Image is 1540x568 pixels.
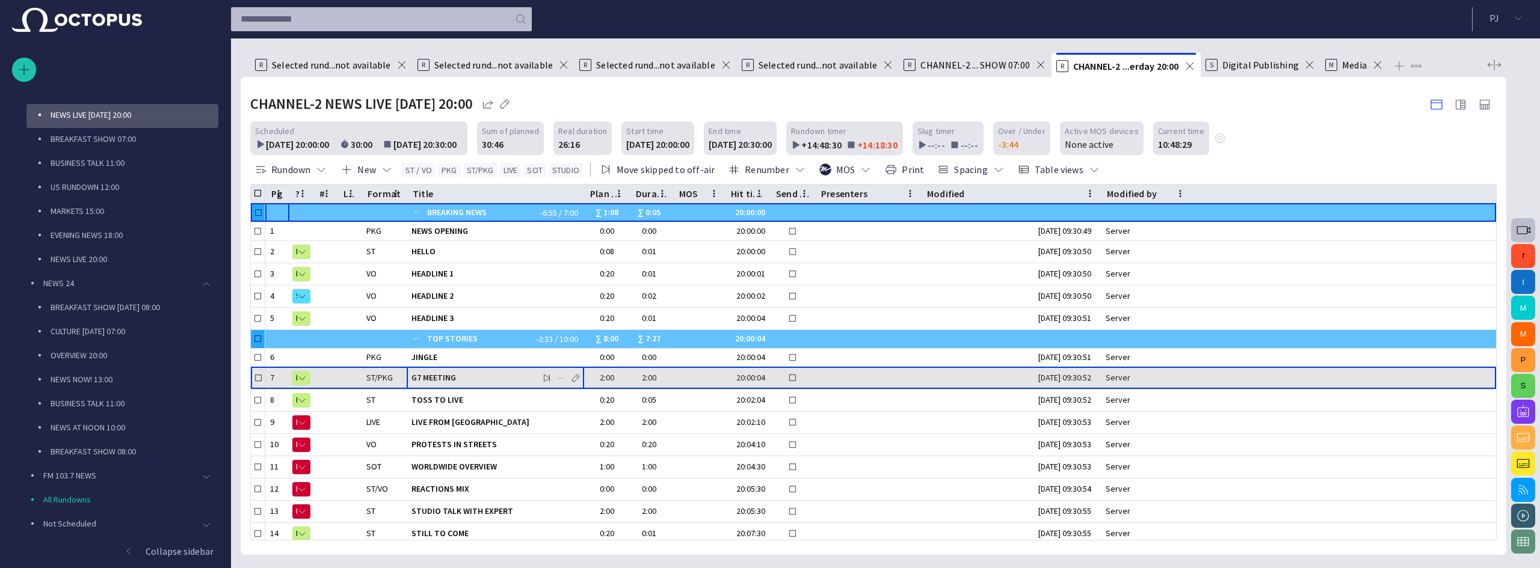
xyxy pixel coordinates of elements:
[26,248,218,272] div: NEWS LIVE 20:00
[589,528,625,539] div: 0:20
[292,367,310,389] button: R
[366,483,388,495] div: ST/VO
[270,372,285,383] div: 7
[642,313,661,324] div: 0:01
[642,461,661,472] div: 1:00
[1038,394,1096,406] div: 9/15 09:30:52
[43,518,194,530] p: Not Scheduled
[296,372,297,384] span: R
[751,185,768,202] button: Hit time column menu
[482,137,504,151] div: 30:46
[626,137,689,151] div: [DATE] 20:00:00
[51,373,218,385] p: NEWS NOW! 13:00
[26,417,218,441] div: NEWS AT NOON 10:00
[1052,53,1201,77] div: RCHANNEL-2 ...erday 20:00
[642,439,661,450] div: 0:20
[589,372,625,383] div: 2:00
[589,268,625,279] div: 0:20
[366,290,377,302] div: VO
[292,501,310,522] button: N
[411,268,579,279] span: HEADLINE 1
[272,59,391,71] span: Selected rund...not available
[26,176,218,200] div: US RUNDOWN 12:00
[1065,125,1139,137] span: Active MOS devices
[1038,417,1096,428] div: 9/15 09:30:53
[270,394,285,406] div: 8
[730,417,765,428] div: 20:02:10
[318,185,335,202] button: # column menu
[1038,528,1096,539] div: 9/15 09:30:55
[411,439,579,450] span: PROTESTS IN STREETS
[730,483,765,495] div: 20:05:30
[642,225,661,237] div: 0:00
[296,246,297,258] span: R
[411,501,579,522] div: STUDIO TALK WITH EXPERT
[51,397,218,409] p: BUSINESS TALK 11:00
[574,53,737,77] div: RSelected rund...not available
[51,253,218,265] p: NEWS LIVE 20:00
[296,439,297,451] span: N
[730,268,765,279] div: 20:00:01
[626,125,664,137] span: Start time
[1511,374,1535,398] button: S
[642,417,661,428] div: 2:00
[539,207,579,219] span: -6:55 / 7:00
[12,539,218,563] button: Collapse sidebar
[413,53,575,77] div: RSelected rund...not available
[366,505,375,517] div: ST
[596,159,719,180] button: Move skipped to off-air
[589,461,625,472] div: 1:00
[1038,439,1096,450] div: 9/15 09:30:53
[12,8,142,32] img: Octopus News Room
[549,163,583,177] button: STUDIO
[266,137,335,151] div: [DATE] 20:00:00
[642,352,661,363] div: 0:00
[589,394,625,406] div: 0:20
[642,290,661,302] div: 0:02
[1158,125,1204,137] span: Current time
[417,59,430,71] p: R
[411,330,530,348] div: TOP STORIES
[920,59,1030,71] span: CHANNEL-2 ... SHOW 07:00
[796,185,813,202] button: Send to LiveU column menu
[1106,268,1135,279] div: Server
[1038,352,1096,363] div: 9/15 09:30:51
[319,188,325,200] div: #
[51,157,218,169] p: BUSINESS TALK 11:00
[294,185,311,202] button: ? column menu
[730,439,765,450] div: 20:04:10
[1106,528,1135,539] div: Server
[366,246,375,257] div: ST
[1038,225,1096,237] div: 9/15 09:30:49
[821,188,867,200] div: Presenters
[642,505,661,517] div: 2:00
[899,53,1052,77] div: RCHANNEL-2 ... SHOW 07:00
[411,367,579,389] div: G7 MEETING
[589,225,625,237] div: 0:00
[411,241,579,263] div: HELLO
[26,104,218,128] div: NEWS LIVE [DATE] 20:00
[292,241,310,263] button: R
[1056,60,1068,72] p: R
[1038,505,1096,517] div: 9/15 09:30:55
[336,159,397,180] button: New
[1158,137,1192,151] p: 10:48:29
[270,505,285,517] div: 13
[296,505,297,518] span: N
[19,489,218,513] div: All Rundowns
[998,125,1046,137] span: Over / Under
[26,224,218,248] div: EVENING NEWS 18:00
[296,313,297,325] span: R
[270,417,285,428] div: 9
[642,394,661,406] div: 0:05
[730,290,765,302] div: 20:00:02
[292,434,310,456] button: N
[1511,296,1535,320] button: M
[1014,159,1104,180] button: Table views
[51,205,218,217] p: MARKETS 15:00
[270,290,285,302] div: 4
[730,330,765,348] div: 20:00:04
[1038,246,1096,257] div: 9/15 09:30:50
[523,163,546,177] button: SOT
[730,372,765,383] div: 20:00:04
